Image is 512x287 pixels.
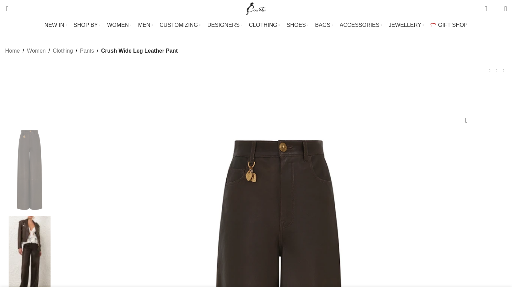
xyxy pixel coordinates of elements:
[138,18,153,32] a: MEN
[207,22,240,28] span: DESIGNERS
[160,22,198,28] span: CUSTOMIZING
[244,5,268,11] a: Site logo
[486,67,493,74] a: Previous product
[74,22,98,28] span: SHOP BY
[101,46,178,55] span: Crush Wide Leg Leather Pant
[27,46,46,55] a: Women
[2,2,9,15] a: Search
[286,22,306,28] span: SHOES
[494,7,499,12] span: 0
[249,18,280,32] a: CLOTHING
[286,18,308,32] a: SHOES
[53,46,73,55] a: Clothing
[2,18,510,32] div: Main navigation
[107,22,129,28] span: WOMEN
[431,18,468,32] a: GIFT SHOP
[431,23,436,27] img: GiftBag
[340,18,382,32] a: ACCESSORIES
[9,128,51,212] img: Zimmermann dress
[315,18,333,32] a: BAGS
[138,22,151,28] span: MEN
[340,22,380,28] span: ACCESSORIES
[438,22,468,28] span: GIFT SHOP
[207,18,242,32] a: DESIGNERS
[44,22,64,28] span: NEW IN
[389,18,424,32] a: JEWELLERY
[389,22,421,28] span: JEWELLERY
[160,18,200,32] a: CUSTOMIZING
[107,18,131,32] a: WOMEN
[500,67,507,74] a: Next product
[481,2,490,15] a: 2
[74,18,100,32] a: SHOP BY
[485,3,490,9] span: 2
[492,2,499,15] div: My Wishlist
[249,22,277,28] span: CLOTHING
[5,46,20,55] a: Home
[44,18,67,32] a: NEW IN
[315,22,330,28] span: BAGS
[80,46,94,55] a: Pants
[5,46,178,55] nav: Breadcrumb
